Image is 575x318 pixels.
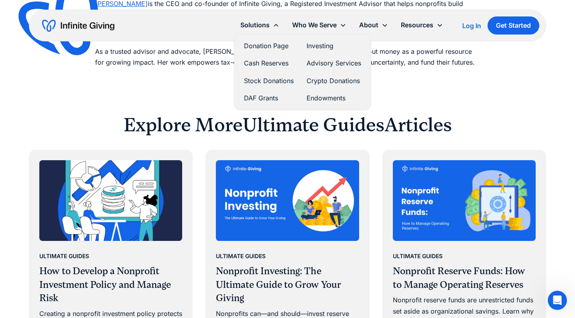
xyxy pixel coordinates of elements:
[394,16,449,34] div: Resources
[13,75,125,90] div: If you have any questions, just reply to this message.
[7,240,154,253] textarea: Message…
[13,109,77,114] div: [PERSON_NAME] • 4m ago
[23,4,36,17] img: Profile image for Kasey
[462,22,481,29] div: Log In
[240,20,270,31] div: Solutions
[234,34,371,110] nav: Solutions
[307,93,361,104] a: Endowments
[384,113,452,137] h2: Articles
[393,265,536,291] h3: Nonprofit Reserve Funds: How to Manage Operating Reserves
[25,257,32,263] button: Gif picker
[124,113,243,137] h2: Explore More
[13,51,125,59] div: Hi there 👋
[39,251,89,261] div: Ultimate Guides
[39,10,78,18] p: Active 23h ago
[138,253,150,266] button: Send a message…
[38,257,45,263] button: Upload attachment
[5,3,20,18] button: go back
[234,16,286,34] div: Solutions
[141,3,155,18] div: Close
[286,16,353,34] div: Who We Serve
[244,93,294,104] a: DAF Grants
[12,257,19,263] button: Emoji picker
[488,16,539,35] a: Get Started
[307,58,361,69] a: Advisory Services
[292,20,337,31] div: Who We Serve
[243,113,384,137] h2: Ultimate Guides
[13,94,125,102] div: [PERSON_NAME]
[39,4,91,10] h1: [PERSON_NAME]
[353,16,394,34] div: About
[216,251,266,261] div: Ultimate Guides
[548,291,567,310] iframe: Intercom live chat
[359,20,378,31] div: About
[6,46,132,107] div: Hi there 👋Welcome to Infinite Giving.If you have any questions, just reply to this message.[PERSO...
[401,20,433,31] div: Resources
[244,41,294,51] a: Donation Page
[462,21,481,31] a: Log In
[393,251,443,261] div: Ultimate Guides
[126,3,141,18] button: Home
[13,63,125,71] div: Welcome to Infinite Giving.
[39,265,183,305] h3: How to Develop a Nonprofit Investment Policy and Manage Risk
[42,19,114,32] a: home
[307,41,361,51] a: Investing
[244,75,294,86] a: Stock Donations
[244,58,294,69] a: Cash Reserves
[216,265,359,305] h3: Nonprofit Investing: The Ultimate Guide to Grow Your Giving
[307,75,361,86] a: Crypto Donations
[6,46,154,125] div: Kasey says…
